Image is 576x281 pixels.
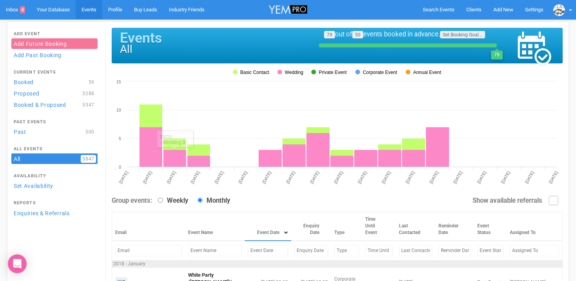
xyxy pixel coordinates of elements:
tspan: [DATE] [405,170,416,184]
strong: Group events: [112,196,152,204]
tspan: [DATE] [285,170,296,184]
input: Filter by Assigned To [510,245,559,256]
span: 4 [20,6,25,13]
tspan: Annual Event [413,70,441,75]
th: Assigned To [507,212,563,241]
div: 79 [491,50,503,59]
input: Monthly [197,198,203,203]
h4: Add Event [14,32,95,36]
label: Monthly [194,196,230,205]
a: Set Availability [11,180,98,191]
h1: All [120,43,306,56]
tspan: [DATE] [524,170,535,184]
a: 50 [352,31,363,38]
tspan: [DATE] [500,170,511,184]
input: Filter by Last Contacted [399,245,432,256]
tspan: [DATE] [190,170,201,184]
tspan: 10 [116,108,121,112]
a: Add Past Booking [11,50,98,60]
input: Filter by Reminder Date [438,245,471,256]
tspan: [DATE] [428,170,439,184]
td: 2018 - January [112,260,563,267]
a: Enquiries & Referrals [11,208,98,218]
label: Weekly [154,196,188,205]
tspan: Wedding [285,70,303,75]
a: Proposed5288 [11,88,98,99]
tspan: [DATE] [142,170,153,184]
th: Event Status [474,212,507,241]
tspan: [DATE] [381,170,392,184]
th: Event Date [245,212,291,241]
th: Time Until Event [362,212,396,241]
span: Add New [493,7,513,13]
tspan: [DATE] [309,170,320,184]
input: Filter by Email [115,245,182,256]
tspan: [DATE] [237,170,248,184]
div: out of events booked in advance. [319,30,490,40]
input: Filter by Event Status [477,245,504,256]
tspan: [DATE] [357,170,368,184]
tspan: [DATE] [261,170,272,184]
h4: Current Events [14,70,95,75]
th: Type [331,212,362,241]
tspan: [DATE] [452,170,463,184]
input: Filter by Event Name [188,245,242,256]
tspan: Corporate Event [363,70,397,75]
span: 5847 [81,155,96,163]
tspan: [DATE] [476,170,487,184]
a: Booked59 [11,77,98,87]
tspan: 0 [119,165,121,169]
div: Open Intercom Messenger [8,254,27,273]
tspan: 15 [116,79,121,84]
tspan: Private Event [319,70,347,75]
h1: Events [120,31,306,46]
h4: Availability [14,174,95,178]
a: Add Future Booking [11,38,98,49]
th: Last Contacted [396,212,435,241]
input: Weekly [158,198,163,203]
a: 79 [324,31,335,38]
tspan: [DATE] [118,170,129,184]
tspan: [DATE] [548,170,559,184]
a: Set Booking Goal... [440,31,485,38]
h4: Past Events [14,120,95,124]
input: Filter by Type [334,245,359,256]
a: All5847 [11,153,98,164]
th: Reminder Date [435,212,474,241]
strong: Show available referrals [473,196,542,204]
h4: Reports [14,201,95,205]
input: Filter by Event Date [248,245,288,256]
a: Booked & Proposed5347 [11,99,98,110]
span: Clients [466,7,482,13]
h4: All Events [14,147,95,151]
tspan: Basic Contact [240,70,270,75]
span: 5347 [81,101,96,109]
th: Enquiry Date [291,212,331,241]
tspan: [DATE] [214,170,225,184]
span: 500 [84,128,96,136]
input: Filter by Time Until Event [365,245,393,256]
tspan: [DATE] [333,170,344,184]
tspan: 5 [119,136,121,141]
span: 59 [87,78,96,86]
th: Event Name [185,212,245,241]
span: Search Events [423,7,455,13]
tspan: [DATE] [166,170,177,184]
th: Email [112,212,185,241]
img: events_calendar-47d57c581de8ae7e0d62452d7a588d7d83c6c9437aa29a14e0e0b6a065d91899.png [516,31,552,66]
span: 5288 [81,90,96,97]
a: Past500 [11,126,98,137]
img: data [553,4,565,16]
input: Filter by Enquiry Date [294,245,328,256]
